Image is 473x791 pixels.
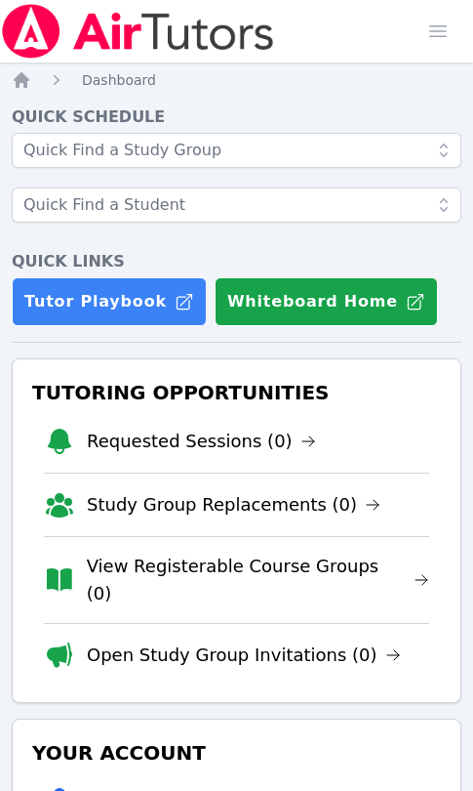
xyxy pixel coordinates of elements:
a: Dashboard [82,70,156,90]
h4: Quick Schedule [12,105,461,129]
span: Dashboard [82,72,156,88]
a: Study Group Replacements (0) [87,491,380,519]
nav: Breadcrumb [12,70,461,90]
h4: Quick Links [12,250,461,273]
a: View Registerable Course Groups (0) [87,553,429,607]
a: Open Study Group Invitations (0) [87,642,401,669]
h3: Your Account [28,735,445,770]
button: Whiteboard Home [215,277,438,326]
a: Tutor Playbook [12,277,207,326]
input: Quick Find a Study Group [12,133,461,168]
input: Quick Find a Student [12,187,461,223]
a: Requested Sessions (0) [87,428,316,455]
h3: Tutoring Opportunities [28,375,445,410]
